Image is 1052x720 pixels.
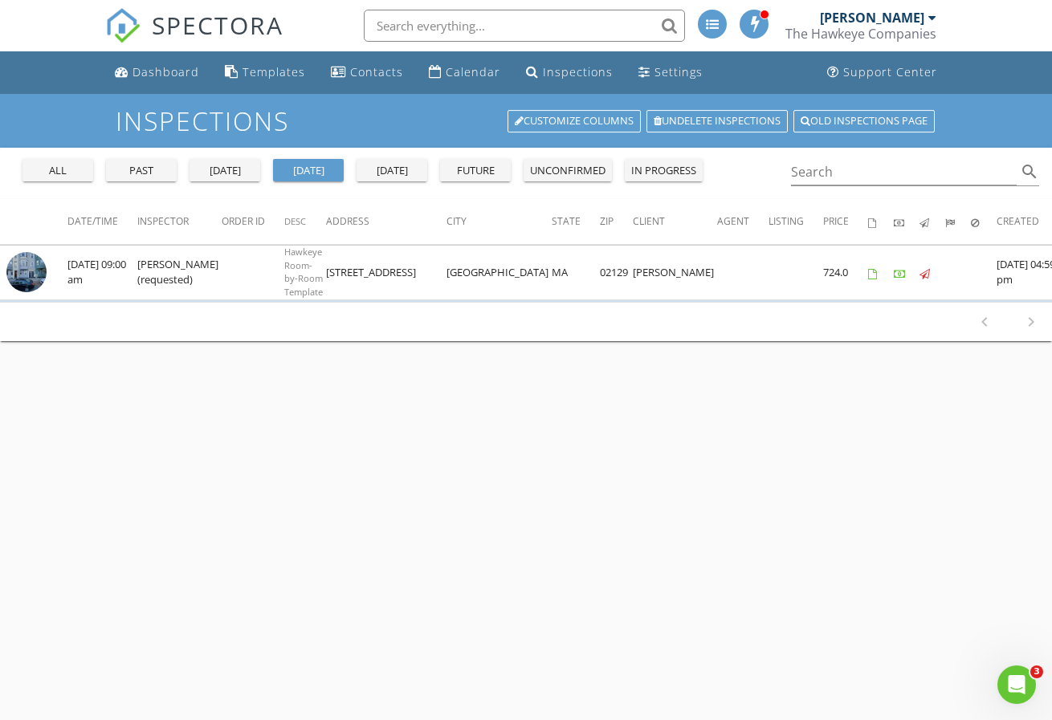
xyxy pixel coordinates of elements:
div: Support Center [843,64,937,79]
button: past [106,159,177,181]
td: [STREET_ADDRESS] [326,245,446,299]
td: [PERSON_NAME] [633,245,717,299]
a: Old inspections page [793,110,935,132]
button: in progress [625,159,703,181]
input: Search everything... [364,10,685,42]
a: Settings [632,58,709,87]
a: Customize Columns [508,110,641,132]
th: Date/Time: Not sorted. [67,199,137,244]
a: Undelete inspections [646,110,788,132]
input: Search [791,159,1017,185]
div: all [29,163,87,179]
div: The Hawkeye Companies [785,26,936,42]
span: Zip [600,214,614,228]
span: Created [997,214,1039,228]
span: Address [326,214,369,228]
th: Price: Not sorted. [823,199,868,244]
th: Canceled: Not sorted. [971,199,997,244]
a: Contacts [324,58,410,87]
a: SPECTORA [105,22,283,55]
div: Contacts [350,64,403,79]
span: Date/Time [67,214,118,228]
div: Inspections [543,64,613,79]
div: [DATE] [196,163,254,179]
img: The Best Home Inspection Software - Spectora [105,8,141,43]
th: Client: Not sorted. [633,199,717,244]
div: in progress [631,163,696,179]
td: [GEOGRAPHIC_DATA] [446,245,552,299]
span: Listing [769,214,804,228]
span: State [552,214,581,228]
th: Listing: Not sorted. [769,199,823,244]
span: Hawkeye Room-by-Room Template [284,246,323,298]
span: SPECTORA [152,8,283,42]
th: Paid: Not sorted. [894,199,919,244]
th: Address: Not sorted. [326,199,446,244]
a: Calendar [422,58,507,87]
div: Settings [654,64,703,79]
div: unconfirmed [530,163,606,179]
div: [DATE] [279,163,337,179]
td: [DATE] 09:00 am [67,245,137,299]
button: future [440,159,511,181]
div: Templates [243,64,305,79]
th: City: Not sorted. [446,199,552,244]
th: Order ID: Not sorted. [222,199,284,244]
a: Templates [218,58,312,87]
th: Desc: Not sorted. [284,199,326,244]
span: 3 [1030,665,1043,678]
span: City [446,214,467,228]
div: Dashboard [133,64,199,79]
div: past [112,163,170,179]
th: Zip: Not sorted. [600,199,633,244]
div: [DATE] [363,163,421,179]
a: Dashboard [108,58,206,87]
th: State: Not sorted. [552,199,600,244]
span: Price [823,214,849,228]
th: Agreements signed: Not sorted. [868,199,894,244]
img: streetview [6,252,47,292]
td: [PERSON_NAME] (requested) [137,245,222,299]
span: Desc [284,215,306,227]
span: Order ID [222,214,265,228]
iframe: Intercom live chat [997,665,1036,704]
span: Inspector [137,214,189,228]
span: Agent [717,214,749,228]
i: search [1020,162,1039,181]
th: Agent: Not sorted. [717,199,769,244]
button: [DATE] [273,159,344,181]
button: unconfirmed [524,159,612,181]
h1: Inspections [116,107,936,135]
td: 02129 [600,245,633,299]
button: [DATE] [357,159,427,181]
a: Inspections [520,58,619,87]
a: Support Center [821,58,944,87]
div: Calendar [446,64,500,79]
th: Inspector: Not sorted. [137,199,222,244]
th: Submitted: Not sorted. [945,199,971,244]
div: [PERSON_NAME] [820,10,924,26]
td: 724.0 [823,245,868,299]
td: MA [552,245,600,299]
th: Published: Not sorted. [919,199,945,244]
button: all [22,159,93,181]
span: Client [633,214,665,228]
div: future [446,163,504,179]
button: [DATE] [190,159,260,181]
